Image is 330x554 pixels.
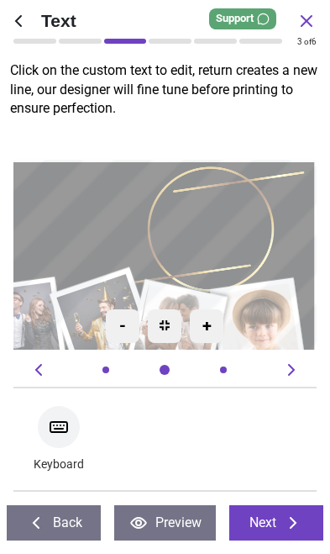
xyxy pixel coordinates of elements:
button: Preview [114,505,216,541]
div: of 6 [297,36,317,48]
span: 3 [297,37,302,46]
button: Next [229,505,323,541]
button: Back [7,505,101,541]
div: Support [209,8,276,29]
div: - [106,309,139,343]
div: + [190,309,223,343]
img: recenter [160,320,170,330]
div: Keyboard [34,402,84,477]
p: Click on the custom text to edit, return creates a new line, our designer will fine tune before p... [10,61,330,118]
span: Text [41,8,296,33]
